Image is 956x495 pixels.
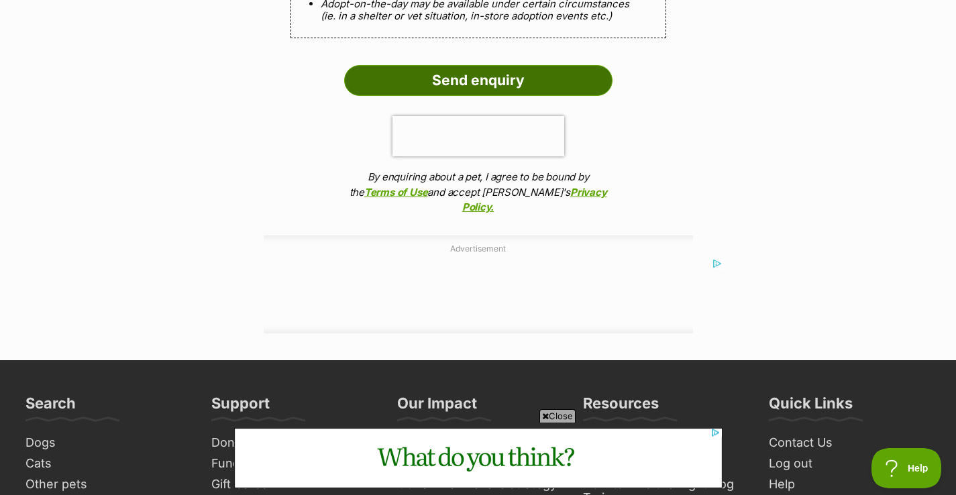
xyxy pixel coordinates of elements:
iframe: reCAPTCHA [392,116,564,156]
a: Contact Us [763,433,936,453]
a: Donate [206,433,378,453]
p: By enquiring about a pet, I agree to be bound by the and accept [PERSON_NAME]'s [344,170,613,215]
h3: Quick Links [769,394,853,421]
span: Close [539,409,576,423]
iframe: Advertisement [234,428,723,488]
a: Help [763,474,936,495]
h3: Search [25,394,76,421]
a: Fundraise [206,453,378,474]
h3: Our Impact [397,394,477,421]
a: Cats [20,453,193,474]
h3: Resources [583,394,659,421]
a: Terms of Use [364,186,427,199]
iframe: Advertisement [234,260,723,320]
a: Gift Cards [206,474,378,495]
div: Advertisement [264,235,693,334]
h3: Support [211,394,270,421]
input: Send enquiry [344,65,613,96]
a: Dogs [20,433,193,453]
a: Other pets [20,474,193,495]
iframe: Help Scout Beacon - Open [871,448,943,488]
a: Log out [763,453,936,474]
